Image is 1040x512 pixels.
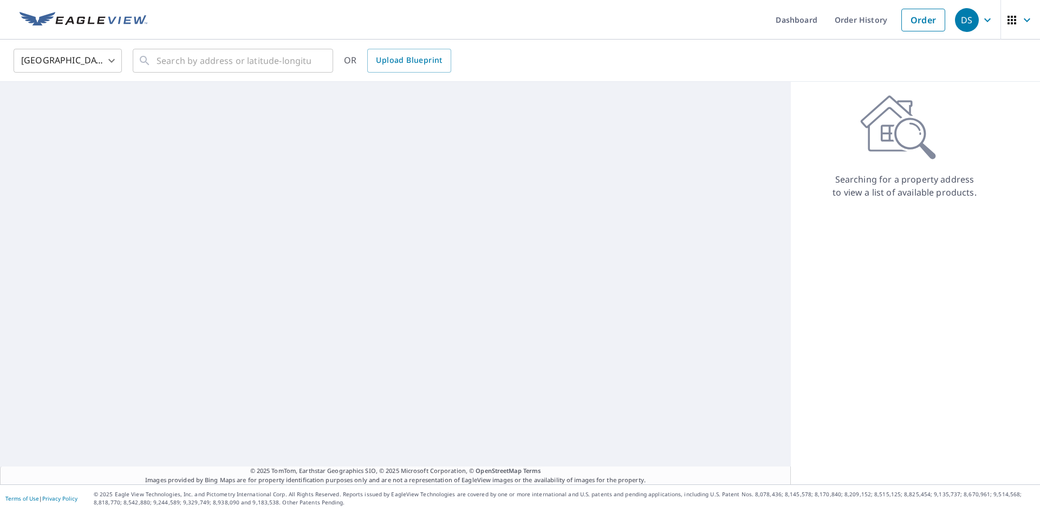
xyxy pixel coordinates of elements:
p: © 2025 Eagle View Technologies, Inc. and Pictometry International Corp. All Rights Reserved. Repo... [94,490,1035,507]
a: Terms of Use [5,495,39,502]
a: Upload Blueprint [367,49,451,73]
p: Searching for a property address to view a list of available products. [832,173,977,199]
input: Search by address or latitude-longitude [157,46,311,76]
div: DS [955,8,979,32]
a: OpenStreetMap [476,466,521,475]
p: | [5,495,77,502]
a: Privacy Policy [42,495,77,502]
a: Order [901,9,945,31]
div: OR [344,49,451,73]
a: Terms [523,466,541,475]
img: EV Logo [19,12,147,28]
span: Upload Blueprint [376,54,442,67]
span: © 2025 TomTom, Earthstar Geographics SIO, © 2025 Microsoft Corporation, © [250,466,541,476]
div: [GEOGRAPHIC_DATA] [14,46,122,76]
